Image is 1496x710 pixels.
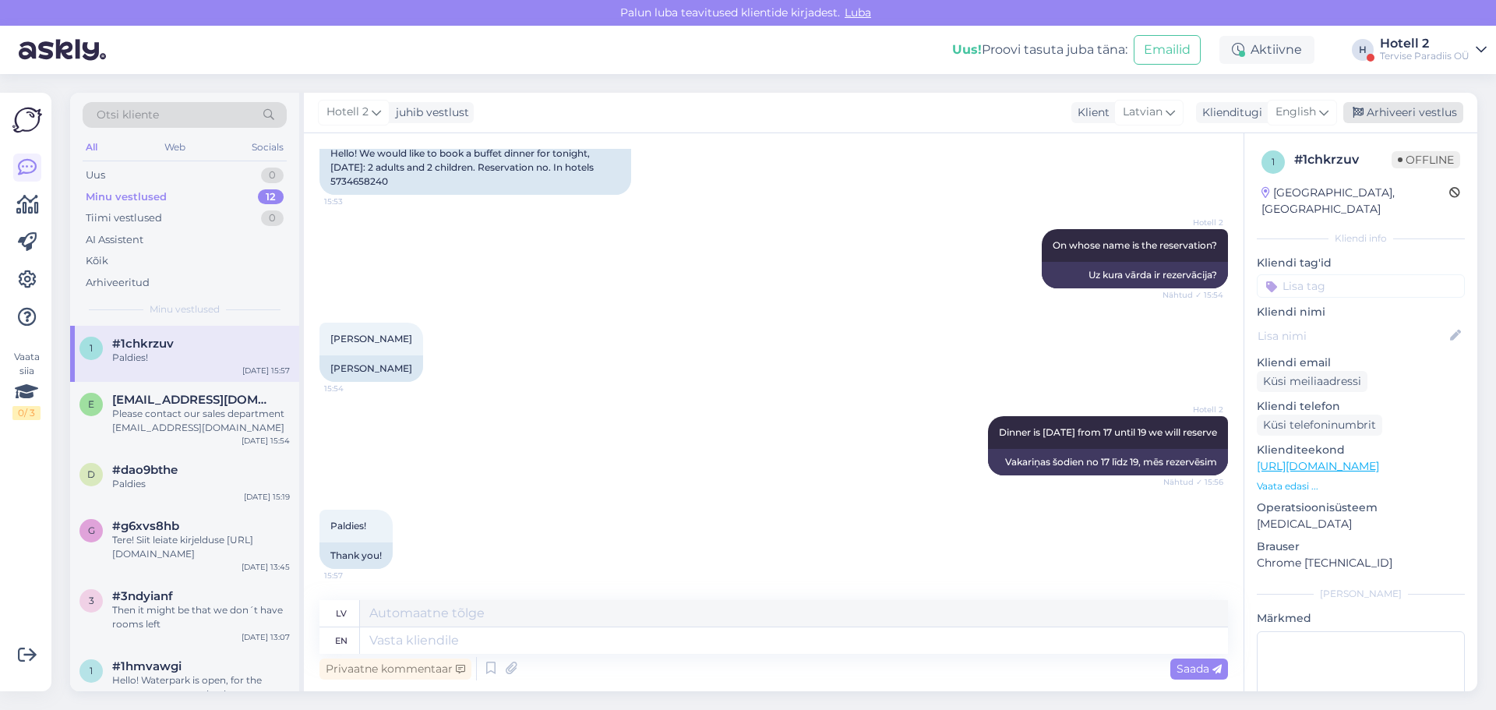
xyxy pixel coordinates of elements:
[1257,231,1465,245] div: Kliendi info
[1258,327,1447,344] input: Lisa nimi
[319,659,471,680] div: Privaatne kommentaar
[112,407,290,435] div: Please contact our sales department [EMAIL_ADDRESS][DOMAIN_NAME]
[326,104,369,121] span: Hotell 2
[12,406,41,420] div: 0 / 3
[319,542,393,569] div: Thank you!
[86,232,143,248] div: AI Assistent
[1257,398,1465,415] p: Kliendi telefon
[1257,587,1465,601] div: [PERSON_NAME]
[112,673,290,701] div: Hello! Waterpark is open, for the massages you can check on our website or contact - [EMAIL_ADDRE...
[1352,39,1374,61] div: H
[1294,150,1392,169] div: # 1chkrzuv
[1219,36,1314,64] div: Aktiivne
[1257,555,1465,571] p: Chrome [TECHNICAL_ID]
[112,337,174,351] span: #1chkrzuv
[1257,255,1465,271] p: Kliendi tag'id
[330,333,412,344] span: [PERSON_NAME]
[1257,516,1465,532] p: [MEDICAL_DATA]
[319,355,423,382] div: [PERSON_NAME]
[952,41,1127,59] div: Proovi tasuta juba täna:
[1165,404,1223,415] span: Hotell 2
[88,525,95,536] span: g
[242,561,290,573] div: [DATE] 13:45
[390,104,469,121] div: juhib vestlust
[88,398,94,410] span: e
[1392,151,1460,168] span: Offline
[1071,104,1110,121] div: Klient
[261,168,284,183] div: 0
[1042,262,1228,288] div: Uz kura vārda ir rezervācija?
[1165,217,1223,228] span: Hotell 2
[1380,37,1470,50] div: Hotell 2
[1343,102,1463,123] div: Arhiveeri vestlus
[112,393,274,407] span: elina.jaudzema@inbox.lv
[1257,610,1465,627] p: Märkmed
[1257,274,1465,298] input: Lisa tag
[97,107,159,123] span: Otsi kliente
[1380,37,1487,62] a: Hotell 2Tervise Paradiis OÜ
[1275,104,1316,121] span: English
[89,595,94,606] span: 3
[952,42,982,57] b: Uus!
[258,189,284,205] div: 12
[261,210,284,226] div: 0
[1257,539,1465,555] p: Brauser
[1257,442,1465,458] p: Klienditeekond
[112,659,182,673] span: #1hmvawgi
[112,533,290,561] div: Tere! Siit leiate kirjelduse [URL][DOMAIN_NAME]
[1261,185,1449,217] div: [GEOGRAPHIC_DATA], [GEOGRAPHIC_DATA]
[1257,479,1465,493] p: Vaata edasi ...
[1257,415,1382,436] div: Küsi telefoninumbrit
[112,603,290,631] div: Then it might be that we don´t have rooms left
[988,449,1228,475] div: Vakariņas šodien no 17 līdz 19, mēs rezervēsim
[1163,476,1223,488] span: Nähtud ✓ 15:56
[242,435,290,447] div: [DATE] 15:54
[86,253,108,269] div: Kõik
[150,302,220,316] span: Minu vestlused
[1272,156,1275,168] span: 1
[12,350,41,420] div: Vaata siia
[86,189,167,205] div: Minu vestlused
[1163,289,1223,301] span: Nähtud ✓ 15:54
[112,351,290,365] div: Paldies!
[1257,500,1465,516] p: Operatsioonisüsteem
[244,491,290,503] div: [DATE] 15:19
[90,342,93,354] span: 1
[1177,662,1222,676] span: Saada
[86,210,162,226] div: Tiimi vestlused
[86,168,105,183] div: Uus
[840,5,876,19] span: Luba
[324,196,383,207] span: 15:53
[1380,50,1470,62] div: Tervise Paradiis OÜ
[242,365,290,376] div: [DATE] 15:57
[324,383,383,394] span: 15:54
[12,105,42,135] img: Askly Logo
[87,468,95,480] span: d
[324,570,383,581] span: 15:57
[330,520,366,532] span: Paldies!
[161,137,189,157] div: Web
[1257,304,1465,320] p: Kliendi nimi
[249,137,287,157] div: Socials
[319,140,631,195] div: Hello! We would like to book a buffet dinner for tonight, [DATE]: 2 adults and 2 children. Reserv...
[1257,355,1465,371] p: Kliendi email
[1053,239,1217,251] span: On whose name is the reservation?
[1123,104,1163,121] span: Latvian
[999,426,1217,438] span: Dinner is [DATE] from 17 until 19 we will reserve
[112,519,179,533] span: #g6xvs8hb
[335,627,348,654] div: en
[112,463,178,477] span: #dao9bthe
[86,275,150,291] div: Arhiveeritud
[242,631,290,643] div: [DATE] 13:07
[1257,459,1379,473] a: [URL][DOMAIN_NAME]
[1134,35,1201,65] button: Emailid
[90,665,93,676] span: 1
[1196,104,1262,121] div: Klienditugi
[112,589,173,603] span: #3ndyianf
[83,137,101,157] div: All
[1257,371,1367,392] div: Küsi meiliaadressi
[336,600,347,627] div: lv
[112,477,290,491] div: Paldies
